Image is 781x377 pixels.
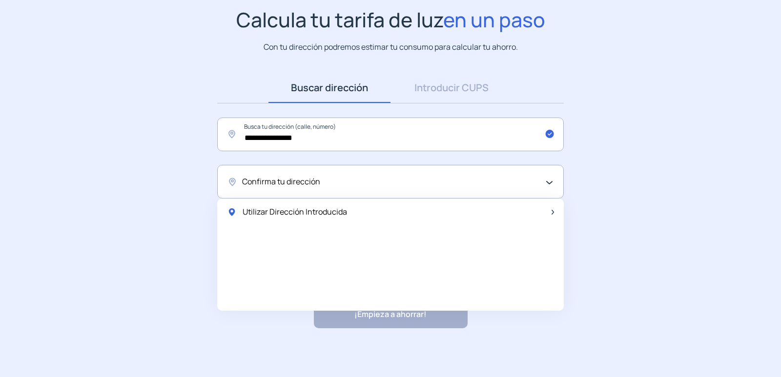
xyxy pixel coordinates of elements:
[236,8,545,32] h1: Calcula tu tarifa de luz
[243,206,347,218] span: Utilizar Dirección Introducida
[227,207,237,217] img: location-pin-green.svg
[443,6,545,33] span: en un paso
[552,210,554,215] img: arrow-next-item.svg
[264,41,518,53] p: Con tu dirección podremos estimar tu consumo para calcular tu ahorro.
[242,176,320,188] span: Confirma tu dirección
[390,73,513,103] a: Introducir CUPS
[268,73,390,103] a: Buscar dirección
